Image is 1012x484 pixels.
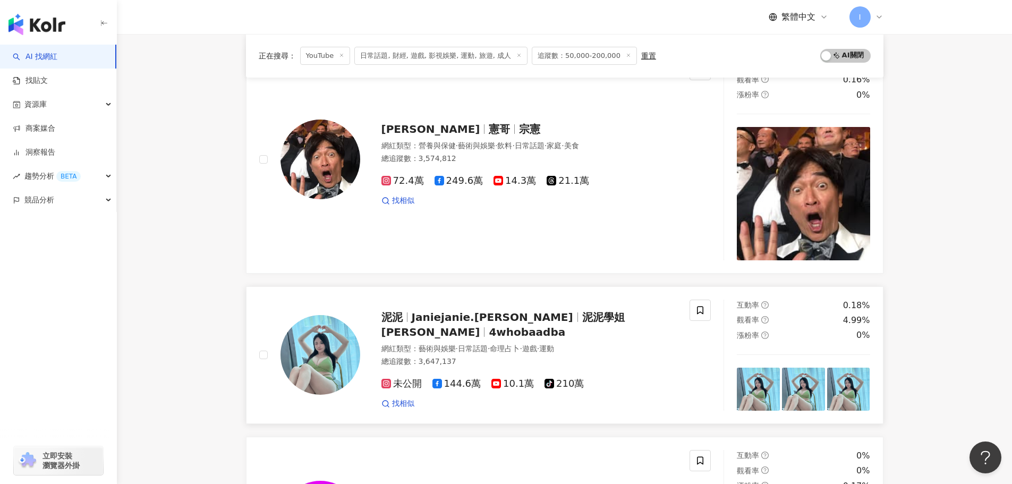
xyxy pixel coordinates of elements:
img: logo [8,14,65,35]
span: 21.1萬 [547,175,589,186]
img: chrome extension [17,452,38,469]
a: 洞察報告 [13,147,55,158]
span: 找相似 [392,196,414,206]
span: 競品分析 [24,188,54,212]
span: question-circle [761,466,769,474]
a: 找相似 [381,398,414,409]
span: 藝術與娛樂 [458,141,495,150]
iframe: Help Scout Beacon - Open [970,441,1001,473]
span: 249.6萬 [435,175,483,186]
span: 資源庫 [24,92,47,116]
span: YouTube [300,47,351,65]
span: 漲粉率 [737,90,759,99]
img: KOL Avatar [280,315,360,395]
span: 互動率 [737,301,759,309]
span: 觀看率 [737,466,759,475]
span: question-circle [761,452,769,459]
div: 重置 [641,52,656,60]
span: question-circle [761,332,769,339]
span: · [562,141,564,150]
span: 泥泥 [381,311,403,324]
span: 營養與保健 [419,141,456,150]
span: 10.1萬 [491,378,534,389]
span: 210萬 [545,378,584,389]
img: post-image [827,368,870,411]
a: searchAI 找網紅 [13,52,57,62]
img: post-image [782,368,825,411]
div: 總追蹤數 ： 3,647,137 [381,356,677,367]
span: 日常話題 [515,141,545,150]
span: 觀看率 [737,316,759,324]
a: KOL Avatar[PERSON_NAME]憲哥宗憲網紅類型：營養與保健·藝術與娛樂·飲料·日常話題·家庭·美食總追蹤數：3,574,81272.4萬249.6萬14.3萬21.1萬找相似互動... [246,46,883,274]
span: · [488,344,490,353]
span: question-circle [761,75,769,83]
div: 4.99% [843,315,870,326]
span: · [545,141,547,150]
span: 泥泥學姐 [PERSON_NAME] [381,311,625,338]
span: 美食 [564,141,579,150]
div: BETA [56,171,81,182]
span: 找相似 [392,398,414,409]
span: I [858,11,861,23]
span: · [512,141,514,150]
span: 憲哥 [489,123,510,135]
div: 0% [856,329,870,341]
span: 遊戲 [522,344,537,353]
span: 14.3萬 [494,175,536,186]
div: 0.18% [843,300,870,311]
span: 繁體中文 [781,11,815,23]
span: 正在搜尋 ： [259,52,296,60]
span: 家庭 [547,141,562,150]
span: 未公開 [381,378,422,389]
span: 互動率 [737,451,759,460]
span: rise [13,173,20,180]
span: question-circle [761,301,769,309]
span: · [456,344,458,353]
div: 0% [856,89,870,101]
div: 總追蹤數 ： 3,574,812 [381,154,677,164]
span: · [520,344,522,353]
span: 立即安裝 瀏覽器外掛 [42,451,80,470]
span: · [495,141,497,150]
img: post-image [737,368,780,411]
span: 漲粉率 [737,331,759,339]
div: 0% [856,465,870,477]
span: question-circle [761,91,769,98]
span: question-circle [761,316,769,324]
a: KOL Avatar泥泥Janiejanie.[PERSON_NAME]泥泥學姐 [PERSON_NAME]4whobaadba網紅類型：藝術與娛樂·日常話題·命理占卜·遊戲·運動總追蹤數：3,... [246,286,883,424]
span: 72.4萬 [381,175,424,186]
span: 觀看率 [737,75,759,84]
span: · [537,344,539,353]
div: 網紅類型 ： [381,141,677,151]
span: 命理占卜 [490,344,520,353]
span: 144.6萬 [432,378,481,389]
span: 運動 [539,344,554,353]
span: · [456,141,458,150]
span: 追蹤數：50,000-200,000 [532,47,637,65]
div: 0.16% [843,74,870,86]
img: post-image [737,127,870,260]
div: 網紅類型 ： [381,344,677,354]
img: KOL Avatar [280,120,360,199]
span: 宗憲 [519,123,540,135]
span: 飲料 [497,141,512,150]
a: 找貼文 [13,75,48,86]
div: 0% [856,450,870,462]
span: 藝術與娛樂 [419,344,456,353]
span: 4whobaadba [489,326,565,338]
a: chrome extension立即安裝 瀏覽器外掛 [14,446,103,475]
a: 商案媒合 [13,123,55,134]
span: Janiejanie.[PERSON_NAME] [412,311,573,324]
a: 找相似 [381,196,414,206]
span: 趨勢分析 [24,164,81,188]
span: 日常話題 [458,344,488,353]
span: [PERSON_NAME] [381,123,480,135]
span: 日常話題, 財經, 遊戲, 影視娛樂, 運動, 旅遊, 成人 [354,47,528,65]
